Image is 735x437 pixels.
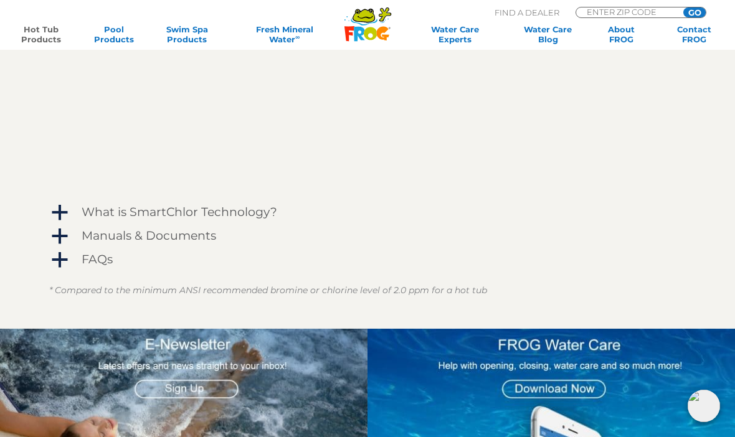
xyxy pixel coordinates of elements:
[407,24,503,44] a: Water CareExperts
[666,24,723,44] a: ContactFROG
[586,7,670,16] input: Zip Code Form
[49,284,487,296] em: * Compared to the minimum ANSI recommended bromine or chlorine level of 2.0 ppm for a hot tub
[50,251,69,270] span: a
[232,24,338,44] a: Fresh MineralWater∞
[82,205,277,219] h4: What is SmartChlor Technology?
[49,226,686,246] a: a Manuals & Documents
[519,24,576,44] a: Water CareBlog
[12,24,69,44] a: Hot TubProducts
[688,390,720,422] img: openIcon
[495,7,559,18] p: Find A Dealer
[683,7,706,17] input: GO
[159,24,216,44] a: Swim SpaProducts
[295,34,300,40] sup: ∞
[50,204,69,222] span: a
[593,24,650,44] a: AboutFROG
[49,250,686,270] a: a FAQs
[82,229,216,243] h4: Manuals & Documents
[82,253,113,266] h4: FAQs
[50,227,69,246] span: a
[49,202,686,222] a: a What is SmartChlor Technology?
[85,24,142,44] a: PoolProducts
